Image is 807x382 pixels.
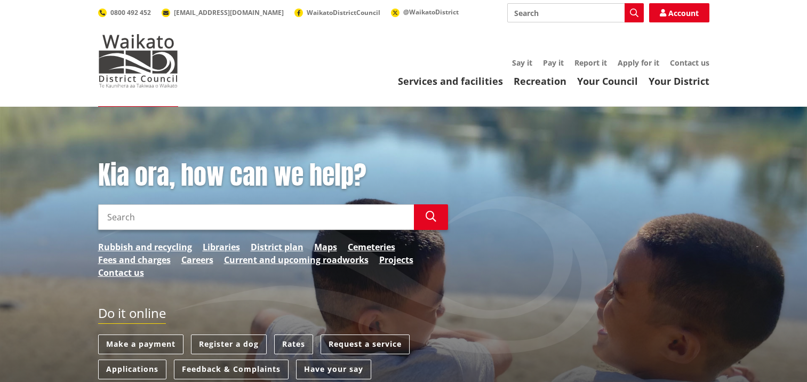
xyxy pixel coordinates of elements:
a: Have your say [296,360,371,379]
a: Services and facilities [398,75,503,87]
a: Report it [574,58,607,68]
a: Projects [379,253,413,266]
img: Waikato District Council - Te Kaunihera aa Takiwaa o Waikato [98,34,178,87]
a: Register a dog [191,335,267,354]
a: Rates [274,335,313,354]
a: Fees and charges [98,253,171,266]
a: District plan [251,241,303,253]
a: Cemeteries [348,241,395,253]
a: @WaikatoDistrict [391,7,459,17]
a: Contact us [670,58,709,68]
input: Search input [507,3,644,22]
a: Pay it [543,58,564,68]
a: Maps [314,241,337,253]
a: Applications [98,360,166,379]
a: Say it [512,58,532,68]
a: Contact us [98,266,144,279]
a: Current and upcoming roadworks [224,253,369,266]
a: Account [649,3,709,22]
a: Make a payment [98,335,183,354]
a: Feedback & Complaints [174,360,289,379]
a: Request a service [321,335,410,354]
span: [EMAIL_ADDRESS][DOMAIN_NAME] [174,8,284,17]
a: WaikatoDistrictCouncil [294,8,380,17]
span: WaikatoDistrictCouncil [307,8,380,17]
a: Recreation [514,75,566,87]
a: Rubbish and recycling [98,241,192,253]
a: Careers [181,253,213,266]
a: Your Council [577,75,638,87]
input: Search input [98,204,414,230]
a: Your District [649,75,709,87]
a: Libraries [203,241,240,253]
h2: Do it online [98,306,166,324]
a: 0800 492 452 [98,8,151,17]
h1: Kia ora, how can we help? [98,160,448,191]
a: [EMAIL_ADDRESS][DOMAIN_NAME] [162,8,284,17]
span: @WaikatoDistrict [403,7,459,17]
span: 0800 492 452 [110,8,151,17]
a: Apply for it [618,58,659,68]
